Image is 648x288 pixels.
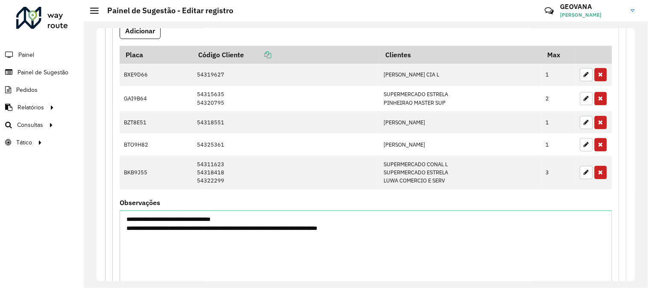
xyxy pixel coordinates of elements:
span: Pedidos [16,85,38,94]
span: Painel [18,50,34,59]
td: 54315635 54320795 [193,86,379,111]
td: BZT8E51 [120,111,193,133]
td: SUPERMERCADO CONAL L SUPERMERCADO ESTRELA LUWA COMERCIO E SERV [379,156,541,189]
span: [PERSON_NAME] [560,11,625,19]
span: Relatórios [18,103,44,112]
td: SUPERMERCADO ESTRELA PINHEIRAO MASTER SUP [379,86,541,111]
a: Contato Rápido [540,2,558,20]
td: [PERSON_NAME] [379,133,541,156]
td: 54311623 54318418 54322299 [193,156,379,189]
td: 2 [542,86,576,111]
td: 54319627 [193,64,379,86]
td: [PERSON_NAME] [379,111,541,133]
td: [PERSON_NAME] CIA L [379,64,541,86]
td: 1 [542,111,576,133]
span: Consultas [17,120,43,129]
a: Copiar [244,50,272,59]
h3: GEOVANA [560,3,625,11]
td: 1 [542,133,576,156]
th: Código Cliente [193,46,379,64]
td: GAI9B64 [120,86,193,111]
td: 54318551 [193,111,379,133]
span: Painel de Sugestão [18,68,68,77]
td: BXE9D66 [120,64,193,86]
td: BTO9H82 [120,133,193,156]
td: 3 [542,156,576,189]
td: 54325361 [193,133,379,156]
td: BKB9J55 [120,156,193,189]
th: Max [542,46,576,64]
label: Observações [120,197,160,208]
span: Tático [16,138,32,147]
td: 1 [542,64,576,86]
button: Adicionar [120,23,161,39]
h2: Painel de Sugestão - Editar registro [99,6,233,15]
th: Placa [120,46,193,64]
th: Clientes [379,46,541,64]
